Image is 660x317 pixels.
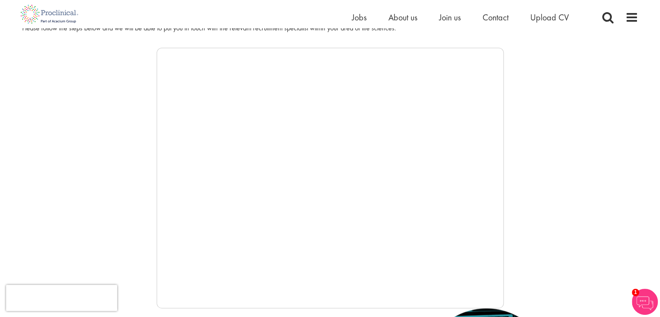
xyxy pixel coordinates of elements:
[439,12,461,23] a: Join us
[530,12,569,23] a: Upload CV
[632,289,658,315] img: Chatbot
[6,285,117,311] iframe: reCAPTCHA
[388,12,417,23] a: About us
[632,289,639,296] span: 1
[483,12,509,23] a: Contact
[22,23,638,33] div: Please follow the steps below and we will be able to put you in touch with the relevant recruitme...
[352,12,367,23] a: Jobs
